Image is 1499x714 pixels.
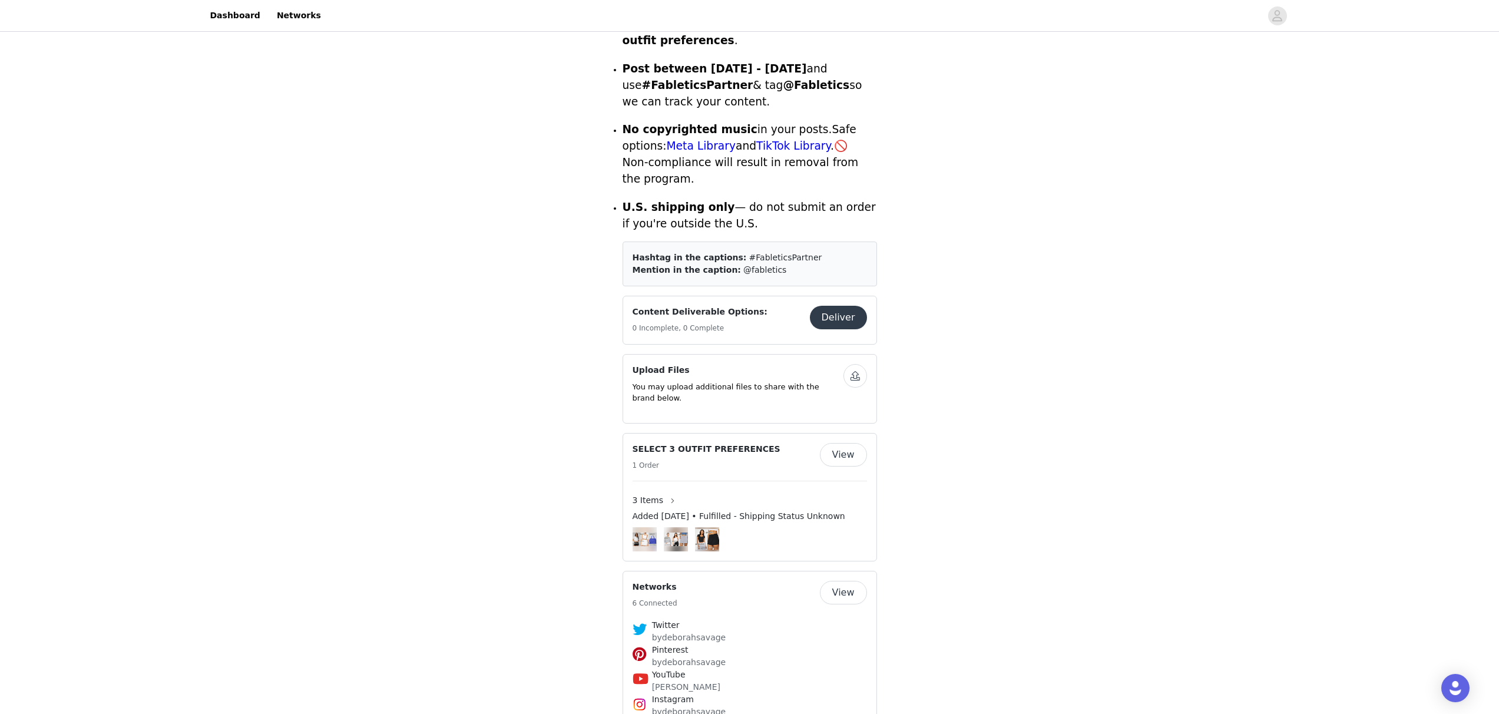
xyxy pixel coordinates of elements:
strong: @Fabletics [783,79,849,91]
h4: YouTube [652,669,848,681]
strong: U.S. shipping only [623,201,735,213]
span: — do not submit an order if you're outside the U.S. [623,201,876,230]
span: and use & tag so we can track your content. [623,62,862,108]
span: @fabletics [743,265,786,275]
h4: Networks [633,581,677,593]
span: Mention in the caption: [633,265,741,275]
button: View [820,443,867,467]
p: bydeborahsavage [652,656,848,669]
h4: Upload Files [633,364,843,376]
h4: Instagram [652,693,848,706]
a: TikTok Library [756,140,830,152]
h4: Pinterest [652,644,848,656]
div: avatar [1272,6,1283,25]
img: #13 OUTFIT [633,533,657,546]
a: Meta Library [667,140,736,152]
h4: Content Deliverable Options: [633,306,767,318]
h5: 6 Connected [633,598,677,609]
div: SELECT 3 OUTFIT PREFERENCES [623,433,877,561]
strong: Post between [DATE] - [DATE] [623,62,807,75]
img: #4 OUTFIT [695,529,719,550]
h5: 1 Order [633,460,780,471]
div: Open Intercom Messenger [1441,674,1470,702]
strong: #FableticsPartner [642,79,753,91]
strong: No copyrighted music [623,123,757,135]
span: Hashtag in the captions: [633,253,747,262]
span: 3 Items [633,494,664,507]
a: Networks [270,2,328,29]
h4: SELECT 3 OUTFIT PREFERENCES [633,443,780,455]
a: Dashboard [203,2,267,29]
button: View [820,581,867,604]
h5: 0 Incomplete, 0 Complete [633,323,767,333]
p: [PERSON_NAME] [652,681,848,693]
button: Deliver [810,306,867,329]
div: Content Deliverable Options: [623,296,877,345]
img: #16 OUTFIT [664,533,688,546]
p: You may upload additional files to share with the brand below. [633,381,843,404]
span: #FableticsPartner [749,253,822,262]
span: 🚫 Non-compliance will result in removal from the program. [623,140,859,185]
span: Added [DATE] • Fulfilled - Shipping Status Unknown [633,510,845,523]
p: bydeborahsavage [652,632,848,644]
span: in your posts. [623,123,832,135]
img: Instagram Icon [633,698,647,712]
h4: Twitter [652,619,848,632]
